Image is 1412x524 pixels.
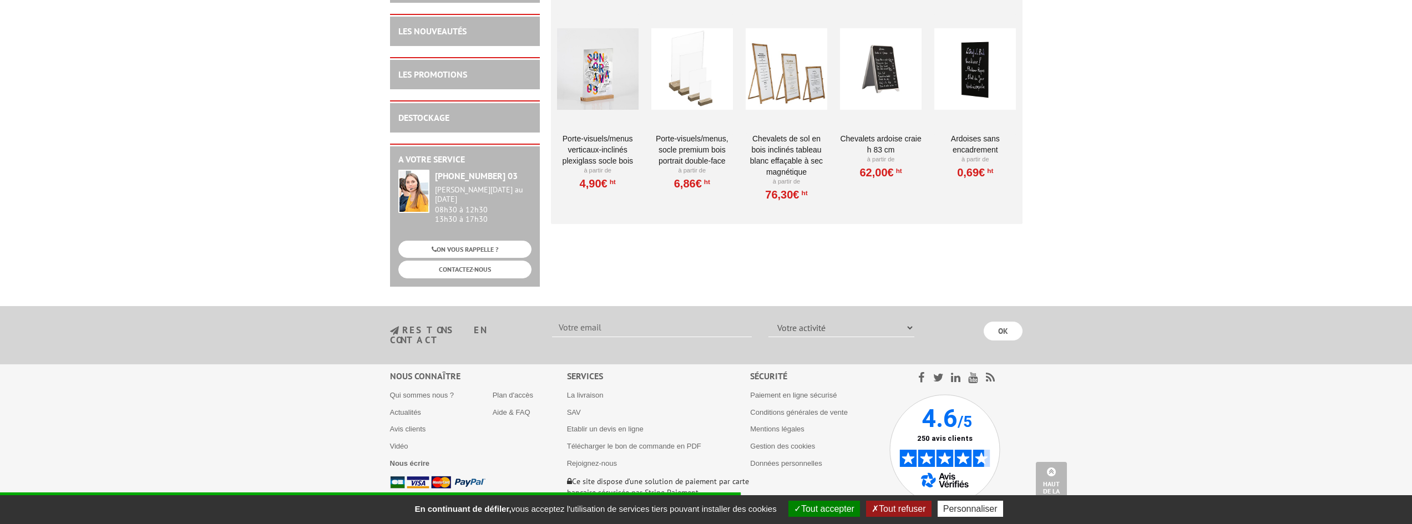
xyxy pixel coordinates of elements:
[651,166,733,175] p: À partir de
[746,177,827,186] p: À partir de
[435,185,532,204] div: [PERSON_NAME][DATE] au [DATE]
[398,112,449,123] a: DESTOCKAGE
[390,325,536,345] h3: restons en contact
[567,391,604,399] a: La livraison
[866,501,931,517] button: Tout refuser
[390,425,426,433] a: Avis clients
[750,459,822,467] a: Données personnelles
[957,169,993,176] a: 0,69€HT
[390,370,567,383] div: Nous connaître
[750,408,848,416] a: Conditions générales de vente
[859,169,902,176] a: 62,00€HT
[390,326,399,335] img: newsletter.jpg
[750,370,889,383] div: Sécurité
[567,459,617,467] a: Rejoignez-nous
[557,133,639,166] a: Porte-Visuels/Menus verticaux-inclinés plexiglass socle bois
[894,167,902,175] sup: HT
[567,442,701,450] a: Télécharger le bon de commande en PDF
[985,167,993,175] sup: HT
[390,408,421,416] a: Actualités
[398,155,532,165] h2: A votre service
[390,391,454,399] a: Qui sommes nous ?
[567,425,644,433] a: Etablir un devis en ligne
[435,170,518,181] strong: [PHONE_NUMBER] 03
[567,408,581,416] a: SAV
[702,178,710,186] sup: HT
[651,133,733,166] a: PORTE-VISUELS/MENUS, SOCLE PREMIUM BOIS PORTRAIT DOUBLE-FACE
[889,394,1000,505] img: Avis Vérifiés - 4.6 sur 5 - 250 avis clients
[493,408,530,416] a: Aide & FAQ
[398,261,532,278] a: CONTACTEZ-NOUS
[493,391,533,399] a: Plan d'accès
[765,191,807,198] a: 76,30€HT
[746,133,827,177] a: Chevalets de sol en bois inclinés tableau blanc effaçable à sec magnétique
[750,391,837,399] a: Paiement en ligne sécurisé
[398,26,467,37] a: LES NOUVEAUTÉS
[1036,462,1067,507] a: Haut de la page
[398,241,532,258] a: ON VOUS RAPPELLE ?
[414,504,511,513] strong: En continuant de défiler,
[934,133,1016,155] a: Ardoises sans encadrement
[788,501,860,517] button: Tout accepter
[390,442,408,450] a: Vidéo
[580,180,616,187] a: 4,90€HT
[567,370,751,383] div: Services
[390,459,430,467] a: Nous écrire
[674,180,710,187] a: 6,86€HT
[552,318,752,337] input: Votre email
[435,185,532,223] div: 08h30 à 12h30 13h30 à 17h30
[398,170,429,213] img: widget-service.jpg
[750,425,804,433] a: Mentions légales
[840,155,922,164] p: À partir de
[567,476,751,498] p: Ce site dispose d’une solution de paiement par carte bancaire sécurisée par Stripe Paiement.
[608,178,616,186] sup: HT
[984,322,1023,340] input: OK
[799,189,808,197] sup: HT
[934,155,1016,164] p: À partir de
[750,442,815,450] a: Gestion des cookies
[409,504,782,513] span: vous acceptez l'utilisation de services tiers pouvant installer des cookies
[398,69,467,80] a: LES PROMOTIONS
[938,501,1003,517] button: Personnaliser (fenêtre modale)
[557,166,639,175] p: À partir de
[840,133,922,155] a: Chevalets ardoise craie H 83 cm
